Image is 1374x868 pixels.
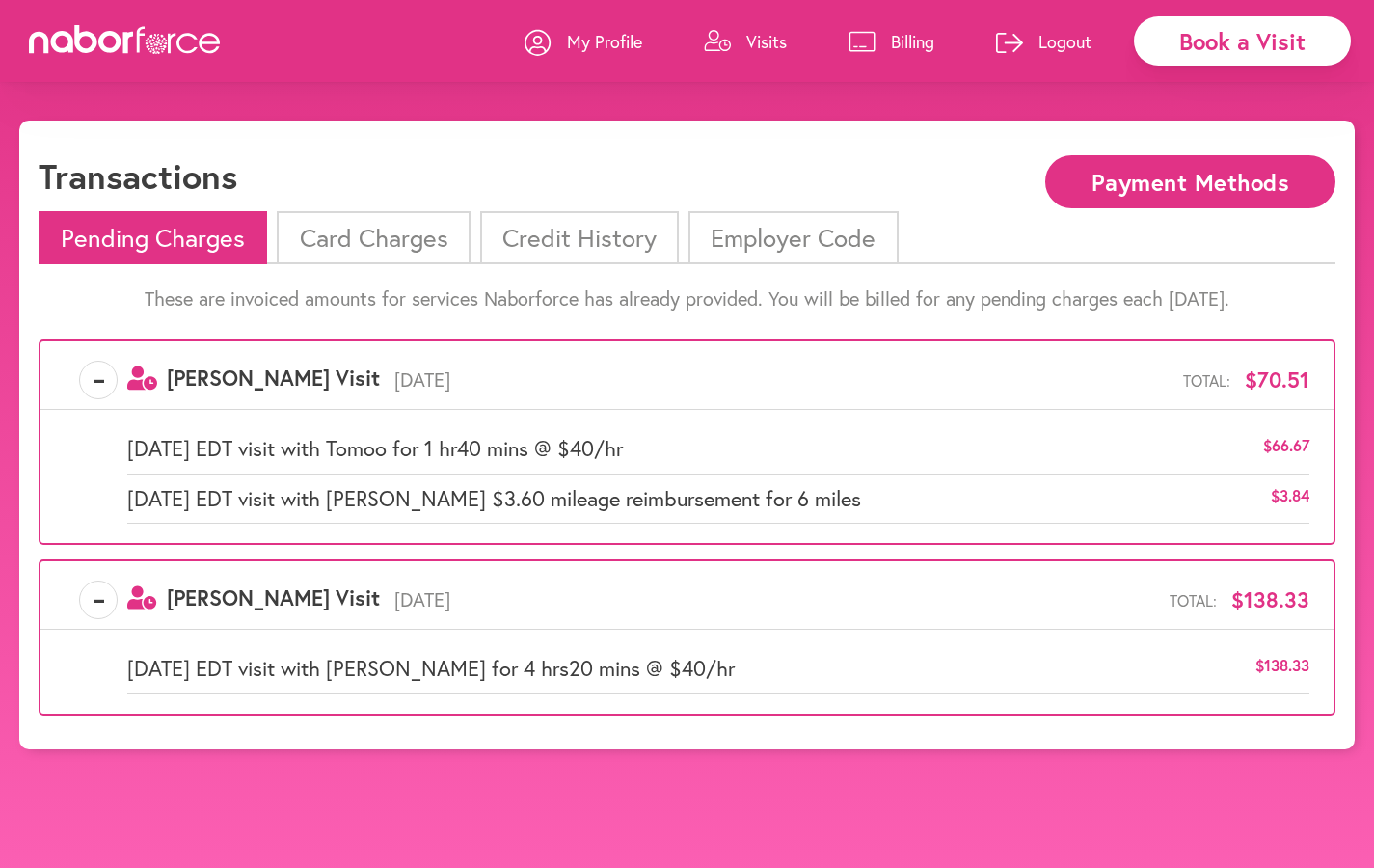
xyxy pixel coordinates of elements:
[849,13,934,70] a: Billing
[167,364,380,392] span: [PERSON_NAME] Visit
[480,211,679,264] li: Credit History
[127,436,623,461] span: [DATE] EDT visit with Tomoo for 1 hr40 mins @ $40/hr
[688,211,898,264] li: Employer Code
[380,368,1183,392] span: [DATE]
[39,287,1335,311] p: These are invoiced amounts for services Naborforce has already provided. You will be billed for a...
[127,656,735,681] span: [DATE] EDT visit with [PERSON_NAME] for 4 hrs20 mins @ $40/hr
[996,13,1091,70] a: Logout
[39,155,237,197] h1: Transactions
[1245,367,1309,393] span: $70.51
[1045,171,1335,189] a: Payment Methods
[127,486,861,511] span: [DATE] EDT visit with [PERSON_NAME] $3.60 mileage reimbursement for 6 miles
[704,13,787,70] a: Visits
[380,588,1170,611] span: [DATE]
[277,211,470,264] li: Card Charges
[1183,371,1230,390] span: Total:
[1045,155,1335,208] button: Payment Methods
[1263,436,1309,461] span: $ 66.67
[1134,16,1351,66] div: Book a Visit
[80,581,117,619] span: -
[80,361,117,399] span: -
[567,30,642,53] p: My Profile
[1170,591,1217,610] span: Total:
[39,211,267,264] li: Pending Charges
[1255,656,1309,681] span: $ 138.33
[746,30,787,53] p: Visits
[167,583,380,611] span: [PERSON_NAME] Visit
[891,30,934,53] p: Billing
[1038,30,1091,53] p: Logout
[525,13,642,70] a: My Profile
[1271,486,1309,511] span: $ 3.84
[1231,587,1309,612] span: $138.33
